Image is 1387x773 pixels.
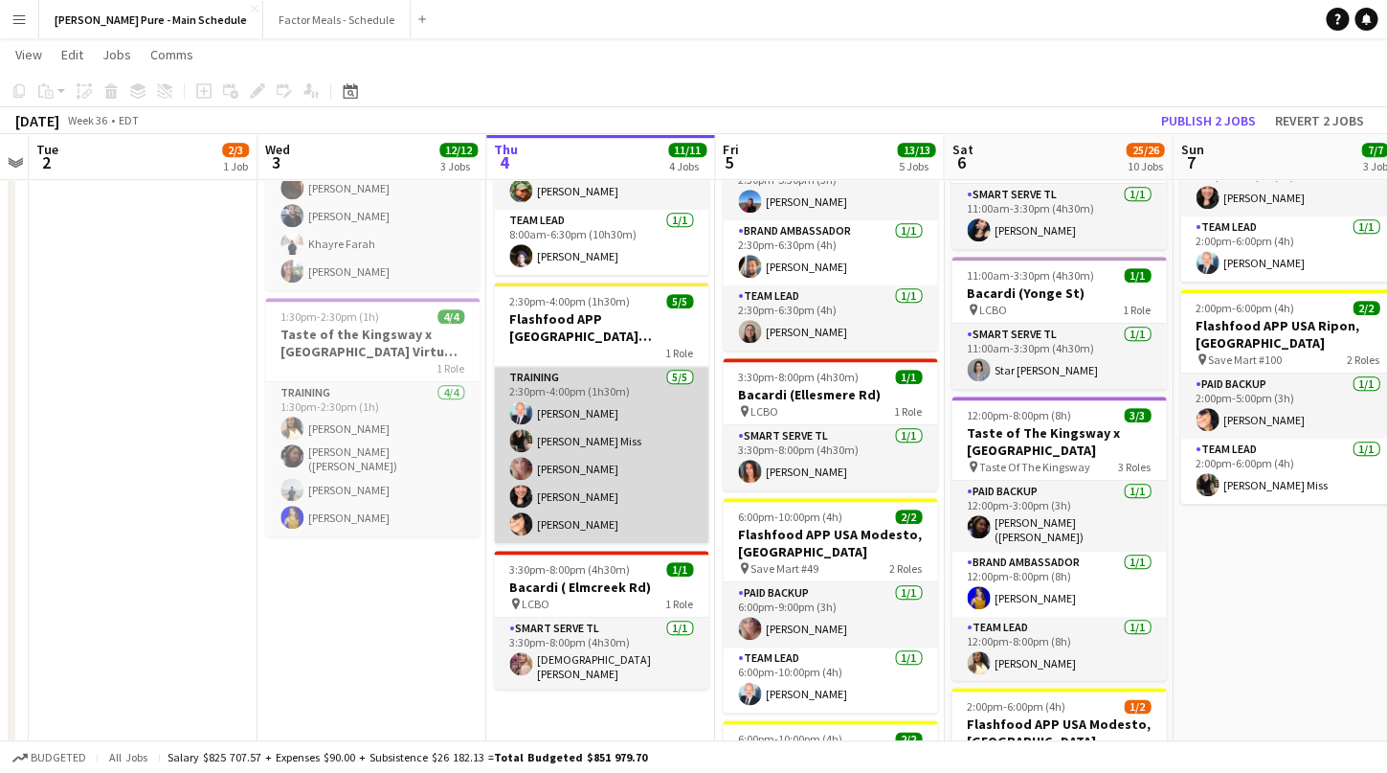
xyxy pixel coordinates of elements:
[666,562,693,577] span: 1/1
[951,284,1166,302] h3: Bacardi (Yonge St)
[15,111,59,130] div: [DATE]
[951,481,1166,552] app-card-role: Paid Backup1/112:00pm-3:00pm (3h)[PERSON_NAME] ([PERSON_NAME]) [PERSON_NAME]
[1208,352,1282,367] span: Save Mart #100
[150,46,193,63] span: Comms
[951,257,1166,389] app-job-card: 11:00am-3:30pm (4h30m)1/1Bacardi (Yonge St) LCBO1 RoleSmart Serve TL1/111:00am-3:30pm (4h30m)Star...
[1124,268,1151,283] span: 1/1
[102,46,131,63] span: Jobs
[665,346,693,360] span: 1 Role
[265,298,480,536] app-job-card: 1:30pm-2:30pm (1h)4/4Taste of the Kingsway x [GEOGRAPHIC_DATA] Virtual Training1 RoleTraining4/41...
[265,141,290,158] span: Wed
[1267,108,1372,133] button: Revert 2 jobs
[39,1,263,38] button: [PERSON_NAME] Pure - Main Schedule
[494,141,518,158] span: Thu
[491,151,518,173] span: 4
[738,510,842,524] span: 6:00pm-10:00pm (4h)
[951,397,1166,680] app-job-card: 12:00pm-8:00pm (8h)3/3Taste of The Kingsway x [GEOGRAPHIC_DATA] Taste Of The Kingsway3 RolesPaid ...
[723,358,937,490] app-job-card: 3:30pm-8:00pm (4h30m)1/1Bacardi (Ellesmere Rd) LCBO1 RoleSmart Serve TL1/13:30pm-8:00pm (4h30m)[P...
[168,750,647,764] div: Salary $825 707.57 + Expenses $90.00 + Subsistence $26 182.13 =
[951,617,1166,682] app-card-role: Team Lead1/112:00pm-8:00pm (8h)[PERSON_NAME]
[738,370,859,384] span: 3:30pm-8:00pm (4h30m)
[223,159,248,173] div: 1 Job
[494,283,708,543] app-job-card: 2:30pm-4:00pm (1h30m)5/5Flashfood APP [GEOGRAPHIC_DATA] Modesto Training1 RoleTraining5/52:30pm-4...
[522,597,549,611] span: LCBO
[979,303,1007,317] span: LCBO
[262,151,290,173] span: 3
[105,750,151,764] span: All jobs
[738,732,842,746] span: 6:00pm-10:00pm (4h)
[8,42,50,67] a: View
[439,143,478,157] span: 12/12
[951,184,1166,249] app-card-role: Smart Serve TL1/111:00am-3:30pm (4h30m)[PERSON_NAME]
[494,210,708,275] app-card-role: Team Lead1/18:00am-6:30pm (10h30m)[PERSON_NAME]
[494,551,708,689] div: 3:30pm-8:00pm (4h30m)1/1Bacardi ( Elmcreek Rd) LCBO1 RoleSmart Serve TL1/13:30pm-8:00pm (4h30m)[D...
[895,510,922,524] span: 2/2
[15,46,42,63] span: View
[95,42,139,67] a: Jobs
[723,71,937,351] app-job-card: 2:30pm-6:30pm (4h)3/3ThunderFest Victoria, [GEOGRAPHIC_DATA] [GEOGRAPHIC_DATA]3 RolesPaid Backup1...
[265,382,480,536] app-card-role: Training4/41:30pm-2:30pm (1h)[PERSON_NAME][PERSON_NAME] ([PERSON_NAME]) [PERSON_NAME][PERSON_NAME...
[34,151,58,173] span: 2
[668,143,706,157] span: 11/11
[61,46,83,63] span: Edit
[723,386,937,403] h3: Bacardi (Ellesmere Rd)
[723,141,738,158] span: Fri
[1353,301,1379,315] span: 2/2
[1124,408,1151,422] span: 3/3
[1347,352,1379,367] span: 2 Roles
[666,294,693,308] span: 5/5
[720,151,738,173] span: 5
[723,220,937,285] app-card-role: Brand Ambassador1/12:30pm-6:30pm (4h)[PERSON_NAME]
[750,404,778,419] span: LCBO
[494,579,708,596] h3: Bacardi ( Elmcreek Rd)
[119,113,139,127] div: EDT
[494,618,708,689] app-card-role: Smart Serve TL1/13:30pm-8:00pm (4h30m)[DEMOGRAPHIC_DATA][PERSON_NAME]
[723,526,937,560] h3: Flashfood APP USA Modesto, [GEOGRAPHIC_DATA]
[889,561,922,576] span: 2 Roles
[509,562,630,577] span: 3:30pm-8:00pm (4h30m)
[951,424,1166,459] h3: Taste of The Kingsway x [GEOGRAPHIC_DATA]
[967,699,1065,714] span: 2:00pm-6:00pm (4h)
[895,732,922,746] span: 2/2
[509,294,630,308] span: 2:30pm-4:00pm (1h30m)
[437,309,464,324] span: 4/4
[1124,699,1151,714] span: 1/2
[967,268,1094,283] span: 11:00am-3:30pm (4h30m)
[669,159,705,173] div: 4 Jobs
[222,143,249,157] span: 2/3
[951,552,1166,617] app-card-role: Brand Ambassador1/112:00pm-8:00pm (8h)[PERSON_NAME]
[951,716,1166,750] h3: Flashfood APP USA Modesto, [GEOGRAPHIC_DATA]
[723,425,937,490] app-card-role: Smart Serve TL1/13:30pm-8:00pm (4h30m)[PERSON_NAME]
[494,750,647,764] span: Total Budgeted $851 979.70
[665,597,693,611] span: 1 Role
[265,326,480,360] h3: Taste of the Kingsway x [GEOGRAPHIC_DATA] Virtual Training
[263,1,411,38] button: Factor Meals - Schedule
[1123,303,1151,317] span: 1 Role
[143,42,201,67] a: Comms
[494,367,708,543] app-card-role: Training5/52:30pm-4:00pm (1h30m)[PERSON_NAME][PERSON_NAME] Miss[PERSON_NAME][PERSON_NAME][PERSON_...
[10,747,89,768] button: Budgeted
[723,155,937,220] app-card-role: Paid Backup1/12:30pm-5:30pm (3h)[PERSON_NAME]
[895,370,922,384] span: 1/1
[1118,460,1151,474] span: 3 Roles
[979,460,1090,474] span: Taste Of The Kingsway
[894,404,922,419] span: 1 Role
[1196,301,1294,315] span: 2:00pm-6:00pm (4h)
[723,582,937,648] app-card-role: Paid Backup1/16:00pm-9:00pm (3h)[PERSON_NAME]
[265,114,480,290] app-card-role: Training5/512:00pm-1:00pm (1h)[PERSON_NAME][PERSON_NAME][PERSON_NAME]Khayre Farah[PERSON_NAME]
[440,159,477,173] div: 3 Jobs
[723,498,937,713] div: 6:00pm-10:00pm (4h)2/2Flashfood APP USA Modesto, [GEOGRAPHIC_DATA] Save Mart #492 RolesPaid Backu...
[723,285,937,351] app-card-role: Team Lead1/12:30pm-6:30pm (4h)[PERSON_NAME]
[436,361,464,375] span: 1 Role
[63,113,111,127] span: Week 36
[1126,143,1164,157] span: 25/26
[1177,151,1203,173] span: 7
[31,751,86,764] span: Budgeted
[36,141,58,158] span: Tue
